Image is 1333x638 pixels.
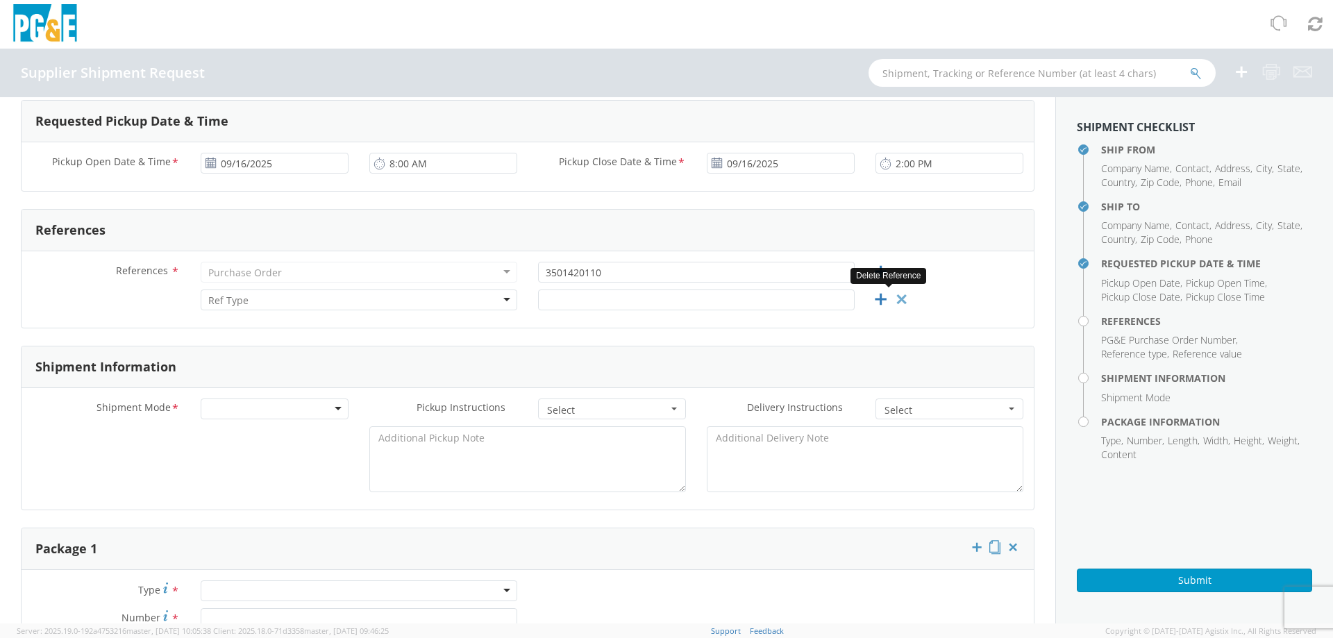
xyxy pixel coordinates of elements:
span: Pickup Close Date [1101,290,1180,303]
li: , [1101,290,1182,304]
span: Select [547,403,668,417]
li: , [1101,162,1172,176]
h4: References [1101,316,1312,326]
button: Submit [1077,569,1312,592]
span: References [116,264,168,277]
li: , [1101,219,1172,233]
span: Copyright © [DATE]-[DATE] Agistix Inc., All Rights Reserved [1105,626,1316,637]
span: Number [1127,434,1162,447]
a: Support [711,626,741,636]
li: , [1101,176,1137,190]
span: Select [885,403,1005,417]
li: , [1234,434,1264,448]
li: , [1277,162,1302,176]
div: Purchase Order [208,266,282,280]
span: Content [1101,448,1137,461]
span: Weight [1268,434,1298,447]
li: , [1101,333,1238,347]
li: , [1141,176,1182,190]
span: Type [1101,434,1121,447]
span: Zip Code [1141,233,1180,246]
li: , [1101,434,1123,448]
h4: Shipment Information [1101,373,1312,383]
h4: Requested Pickup Date & Time [1101,258,1312,269]
button: Select [875,398,1023,419]
h4: Supplier Shipment Request [21,65,205,81]
li: , [1101,276,1182,290]
h3: Shipment Information [35,360,176,374]
span: Reference value [1173,347,1242,360]
span: Pickup Open Date [1101,276,1180,289]
span: Number [121,611,160,624]
li: , [1215,162,1252,176]
li: , [1168,434,1200,448]
span: Phone [1185,176,1213,189]
span: Type [138,583,160,596]
h3: Requested Pickup Date & Time [35,115,228,128]
span: Address [1215,162,1250,175]
span: Length [1168,434,1198,447]
span: Country [1101,176,1135,189]
li: , [1175,219,1212,233]
span: Contact [1175,219,1209,232]
span: Company Name [1101,162,1170,175]
span: Shipment Mode [97,401,171,417]
span: Company Name [1101,219,1170,232]
span: Delivery Instructions [747,401,843,414]
span: Email [1218,176,1241,189]
span: Client: 2025.18.0-71d3358 [213,626,389,636]
li: , [1256,162,1274,176]
li: , [1101,233,1137,246]
li: , [1101,347,1169,361]
h3: References [35,224,106,237]
li: , [1268,434,1300,448]
li: , [1277,219,1302,233]
div: Delete Reference [850,268,926,284]
span: Server: 2025.19.0-192a4753216 [17,626,211,636]
input: Shipment, Tracking or Reference Number (at least 4 chars) [869,59,1216,87]
h4: Ship To [1101,201,1312,212]
li: , [1203,434,1230,448]
span: City [1256,219,1272,232]
a: Feedback [750,626,784,636]
li: , [1215,219,1252,233]
li: , [1256,219,1274,233]
span: Reference type [1101,347,1167,360]
span: Phone [1185,233,1213,246]
span: Shipment Mode [1101,391,1171,404]
button: Select [538,398,686,419]
span: Pickup Close Time [1186,290,1265,303]
span: master, [DATE] 09:46:25 [304,626,389,636]
span: Width [1203,434,1228,447]
input: 10 Digit PG&E PO Number [538,262,855,283]
span: Address [1215,219,1250,232]
li: , [1185,176,1215,190]
h3: Package 1 [35,542,97,556]
span: Pickup Open Date & Time [52,155,171,171]
span: Pickup Instructions [417,401,505,414]
span: PG&E Purchase Order Number [1101,333,1236,346]
h4: Package Information [1101,417,1312,427]
span: State [1277,219,1300,232]
span: Country [1101,233,1135,246]
span: Contact [1175,162,1209,175]
li: , [1186,276,1267,290]
span: State [1277,162,1300,175]
li: , [1175,162,1212,176]
h4: Ship From [1101,144,1312,155]
span: Pickup Open Time [1186,276,1265,289]
span: Zip Code [1141,176,1180,189]
span: City [1256,162,1272,175]
span: master, [DATE] 10:05:38 [126,626,211,636]
strong: Shipment Checklist [1077,119,1195,135]
li: , [1141,233,1182,246]
img: pge-logo-06675f144f4cfa6a6814.png [10,4,80,45]
span: Height [1234,434,1262,447]
input: Ref Type [208,294,250,308]
span: Pickup Close Date & Time [559,155,677,171]
li: , [1127,434,1164,448]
